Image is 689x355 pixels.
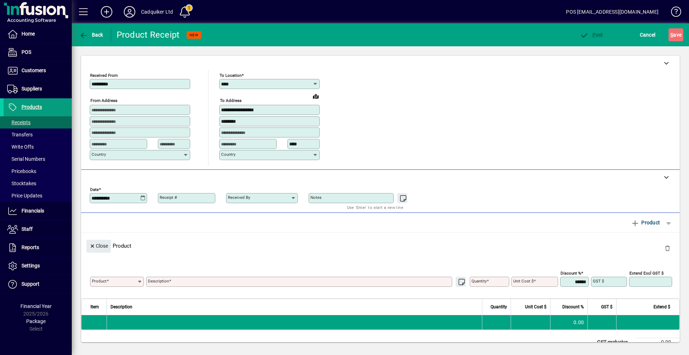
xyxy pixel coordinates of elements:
[95,5,118,18] button: Add
[525,303,547,311] span: Unit Cost $
[90,73,118,78] mat-label: Received From
[22,263,40,268] span: Settings
[310,90,322,102] a: View on map
[7,193,42,198] span: Price Updates
[90,303,99,311] span: Item
[26,318,46,324] span: Package
[310,195,322,200] mat-label: Notes
[670,29,681,41] span: ave
[7,132,33,137] span: Transfers
[562,303,584,311] span: Discount %
[550,315,587,330] td: 0.00
[89,240,108,252] span: Close
[79,32,103,38] span: Back
[221,152,235,157] mat-label: Country
[22,67,46,73] span: Customers
[594,338,637,346] td: GST exclusive
[189,33,198,37] span: NEW
[670,32,673,38] span: S
[117,29,180,41] div: Product Receipt
[4,129,72,141] a: Transfers
[629,270,664,275] mat-label: Extend excl GST $
[86,240,111,253] button: Close
[513,279,534,284] mat-label: Unit Cost $
[4,239,72,257] a: Reports
[592,32,596,38] span: P
[7,144,34,150] span: Write Offs
[92,279,107,284] mat-label: Product
[561,270,581,275] mat-label: Discount %
[4,141,72,153] a: Write Offs
[148,279,169,284] mat-label: Description
[566,6,658,18] div: POS [EMAIL_ADDRESS][DOMAIN_NAME]
[4,153,72,165] a: Serial Numbers
[638,28,657,41] button: Cancel
[601,303,613,311] span: GST $
[4,220,72,238] a: Staff
[22,281,39,287] span: Support
[141,6,173,18] div: Cadquiker Ltd
[22,49,31,55] span: POS
[22,31,35,37] span: Home
[4,116,72,129] a: Receipts
[85,242,113,249] app-page-header-button: Close
[4,257,72,275] a: Settings
[78,28,105,41] button: Back
[659,240,676,257] button: Delete
[4,80,72,98] a: Suppliers
[4,43,72,61] a: POS
[653,303,670,311] span: Extend $
[72,28,111,41] app-page-header-button: Back
[111,303,132,311] span: Description
[22,208,44,214] span: Financials
[578,28,605,41] button: Post
[640,29,656,41] span: Cancel
[491,303,507,311] span: Quantity
[228,195,250,200] mat-label: Received by
[118,5,141,18] button: Profile
[593,279,604,284] mat-label: GST $
[659,245,676,251] app-page-header-button: Delete
[472,279,487,284] mat-label: Quantity
[22,244,39,250] span: Reports
[220,73,242,78] mat-label: To location
[81,233,680,259] div: Product
[4,190,72,202] a: Price Updates
[7,120,31,125] span: Receipts
[92,152,106,157] mat-label: Country
[90,187,99,192] mat-label: Date
[4,25,72,43] a: Home
[7,156,45,162] span: Serial Numbers
[7,181,36,186] span: Stocktakes
[4,62,72,80] a: Customers
[580,32,603,38] span: ost
[22,104,42,110] span: Products
[669,28,683,41] button: Save
[4,202,72,220] a: Financials
[666,1,680,25] a: Knowledge Base
[637,338,680,346] td: 0.00
[160,195,177,200] mat-label: Receipt #
[7,168,36,174] span: Pricebooks
[22,226,33,232] span: Staff
[20,303,52,309] span: Financial Year
[4,165,72,177] a: Pricebooks
[347,203,403,211] mat-hint: Use 'Enter' to start a new line
[22,86,42,92] span: Suppliers
[4,177,72,190] a: Stocktakes
[4,275,72,293] a: Support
